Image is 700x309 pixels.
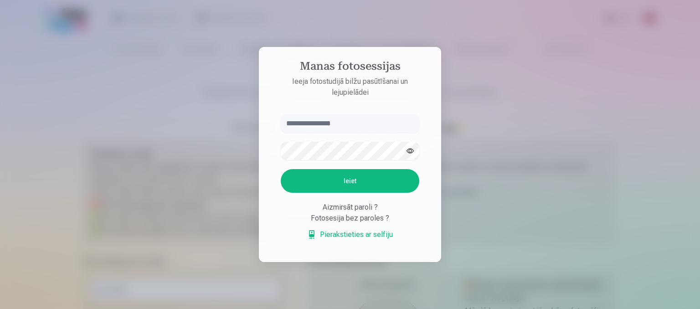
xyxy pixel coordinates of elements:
button: Ieiet [281,169,419,193]
a: Pierakstieties ar selfiju [307,229,393,240]
div: Fotosesija bez paroles ? [281,213,419,224]
p: Ieeja fotostudijā bilžu pasūtīšanai un lejupielādei [272,76,428,98]
div: Aizmirsāt paroli ? [281,202,419,213]
h4: Manas fotosessijas [272,60,428,76]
